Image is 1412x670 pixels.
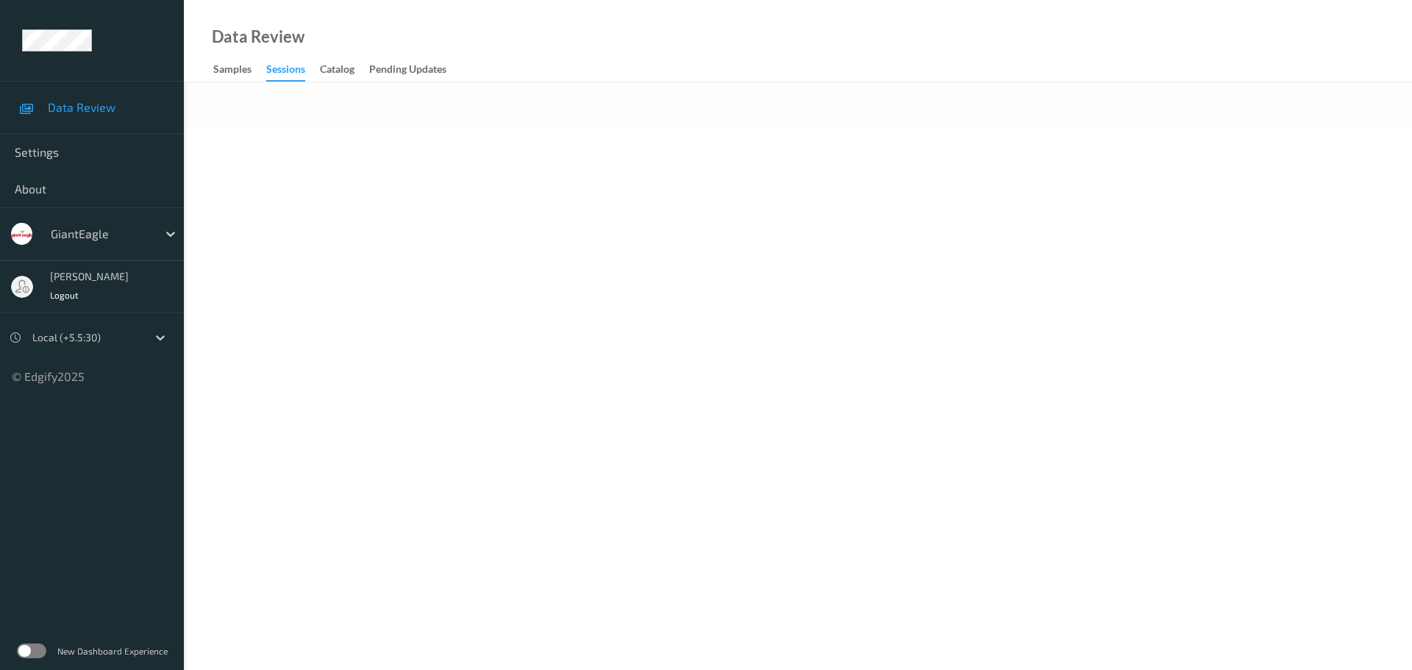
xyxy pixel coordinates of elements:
[212,29,304,44] div: Data Review
[320,60,369,80] a: Catalog
[266,60,320,82] a: Sessions
[369,60,461,80] a: Pending Updates
[266,62,305,82] div: Sessions
[369,62,446,80] div: Pending Updates
[320,62,354,80] div: Catalog
[213,60,266,80] a: Samples
[213,62,252,80] div: Samples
